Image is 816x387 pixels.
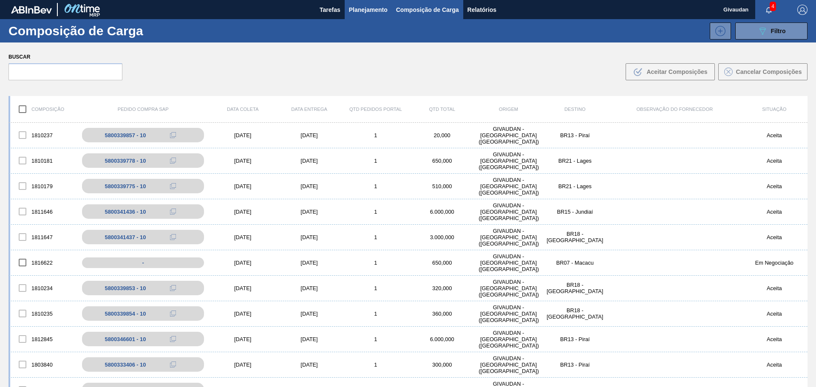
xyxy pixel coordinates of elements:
[542,362,608,368] div: BR13 - Piraí
[475,253,541,272] div: GIVAUDAN - SÃO PAULO (SP)
[741,209,807,215] div: Aceita
[475,177,541,196] div: GIVAUDAN - SÃO PAULO (SP)
[475,304,541,323] div: GIVAUDAN - SÃO PAULO (SP)
[349,5,388,15] span: Planejamento
[82,257,204,268] div: -
[210,362,276,368] div: [DATE]
[409,234,475,240] div: 3.000,000
[10,330,76,348] div: 1812845
[343,183,409,189] div: 1
[409,285,475,291] div: 320,000
[542,158,608,164] div: BR21 - Lages
[741,234,807,240] div: Aceita
[475,330,541,349] div: GIVAUDAN - SÃO PAULO (SP)
[8,51,122,63] label: Buscar
[10,305,76,322] div: 1810235
[210,158,276,164] div: [DATE]
[164,155,181,166] div: Copiar
[10,100,76,118] div: Composição
[105,362,146,368] div: 5800333406 - 10
[475,151,541,170] div: GIVAUDAN - SÃO PAULO (SP)
[475,355,541,374] div: GIVAUDAN - SÃO PAULO (SP)
[542,282,608,294] div: BR18 - Pernambuco
[210,336,276,342] div: [DATE]
[276,311,342,317] div: [DATE]
[276,132,342,138] div: [DATE]
[705,23,731,40] div: Nova Composição
[409,336,475,342] div: 6.000,000
[542,260,608,266] div: BR07 - Macacu
[276,285,342,291] div: [DATE]
[105,311,146,317] div: 5800339854 - 10
[475,107,541,112] div: Origem
[396,5,459,15] span: Composição de Carga
[210,260,276,266] div: [DATE]
[210,311,276,317] div: [DATE]
[210,107,276,112] div: Data coleta
[736,68,802,75] span: Cancelar Composições
[105,183,146,189] div: 5800339775 - 10
[276,183,342,189] div: [DATE]
[741,362,807,368] div: Aceita
[741,285,807,291] div: Aceita
[343,234,409,240] div: 1
[10,152,76,169] div: 1810181
[276,234,342,240] div: [DATE]
[10,279,76,297] div: 1810234
[542,336,608,342] div: BR13 - Piraí
[475,126,541,145] div: GIVAUDAN - SÃO PAULO (SP)
[741,260,807,266] div: Em Negociação
[343,209,409,215] div: 1
[105,285,146,291] div: 5800339853 - 10
[276,260,342,266] div: [DATE]
[105,209,146,215] div: 5800341436 - 10
[542,209,608,215] div: BR15 - Jundiaí
[797,5,807,15] img: Logout
[542,307,608,320] div: BR18 - Pernambuco
[164,308,181,319] div: Copiar
[770,2,776,11] span: 4
[741,311,807,317] div: Aceita
[343,336,409,342] div: 1
[10,203,76,220] div: 1811646
[10,356,76,373] div: 1803840
[741,132,807,138] div: Aceita
[11,6,52,14] img: TNhmsLtSVTkK8tSr43FrP2fwEKptu5GPRR3wAAAABJRU5ErkJggg==
[105,234,146,240] div: 5800341437 - 10
[10,254,76,271] div: 1816622
[276,336,342,342] div: [DATE]
[409,107,475,112] div: Qtd Total
[735,23,807,40] button: Filtro
[343,132,409,138] div: 1
[343,260,409,266] div: 1
[276,209,342,215] div: [DATE]
[164,206,181,217] div: Copiar
[409,132,475,138] div: 20,000
[210,183,276,189] div: [DATE]
[771,28,786,34] span: Filtro
[608,107,741,112] div: Observação do Fornecedor
[741,107,807,112] div: Situação
[164,334,181,344] div: Copiar
[210,234,276,240] div: [DATE]
[10,228,76,246] div: 1811647
[542,107,608,112] div: Destino
[10,126,76,144] div: 1810237
[542,132,608,138] div: BR13 - Piraí
[210,285,276,291] div: [DATE]
[164,232,181,242] div: Copiar
[475,279,541,298] div: GIVAUDAN - SÃO PAULO (SP)
[475,228,541,247] div: GIVAUDAN - SÃO PAULO (SP)
[467,5,496,15] span: Relatórios
[741,183,807,189] div: Aceita
[646,68,707,75] span: Aceitar Composições
[105,158,146,164] div: 5800339778 - 10
[409,209,475,215] div: 6.000,000
[76,107,210,112] div: Pedido Compra SAP
[409,158,475,164] div: 650,000
[320,5,340,15] span: Tarefas
[755,4,782,16] button: Notificações
[276,158,342,164] div: [DATE]
[475,202,541,221] div: GIVAUDAN - SÃO PAULO (SP)
[409,311,475,317] div: 360,000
